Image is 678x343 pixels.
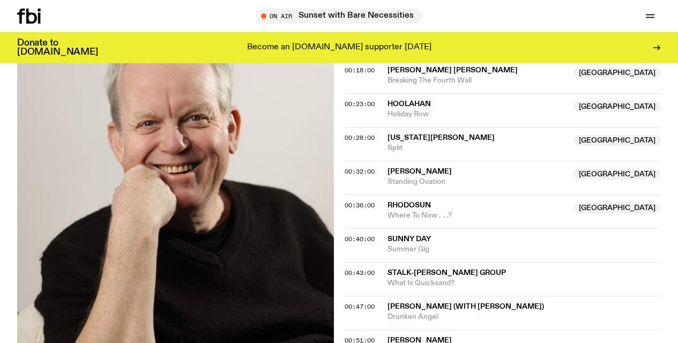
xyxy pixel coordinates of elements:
button: 00:47:00 [345,304,375,310]
span: Hoolahan [388,100,431,108]
p: Become an [DOMAIN_NAME] supporter [DATE] [247,43,431,53]
span: [GEOGRAPHIC_DATA] [573,135,661,146]
span: 00:36:00 [345,201,375,210]
h3: Donate to [DOMAIN_NAME] [17,39,98,57]
span: Drunken Angel [388,312,661,322]
span: 00:47:00 [345,302,375,311]
button: 00:18:00 [345,68,375,73]
button: 00:36:00 [345,203,375,208]
span: [PERSON_NAME] [PERSON_NAME] [388,66,518,74]
span: [GEOGRAPHIC_DATA] [573,169,661,180]
span: [US_STATE][PERSON_NAME] [388,134,495,141]
span: 00:28:00 [345,133,375,142]
span: [GEOGRAPHIC_DATA] [573,68,661,78]
span: What Is Quicksand? [388,278,661,288]
span: 00:40:00 [345,235,375,243]
button: 00:23:00 [345,101,375,107]
span: Summer Gig [388,244,661,255]
span: Split [388,143,568,153]
span: [PERSON_NAME] (with [PERSON_NAME]) [388,303,544,310]
span: Breaking The Fourth Wall [388,76,568,86]
span: 00:32:00 [345,167,375,176]
span: [GEOGRAPHIC_DATA] [573,203,661,213]
span: Where To Now . . .? [388,211,568,221]
button: On AirSunset with Bare Necessities [256,9,422,24]
button: 00:32:00 [345,169,375,175]
span: RhodoSun [388,202,431,209]
button: 00:28:00 [345,135,375,141]
span: 00:23:00 [345,100,375,108]
span: 00:18:00 [345,66,375,74]
button: 00:40:00 [345,236,375,242]
span: 00:43:00 [345,269,375,277]
span: [GEOGRAPHIC_DATA] [573,101,661,112]
span: [PERSON_NAME] [388,168,452,175]
span: Stalk-[PERSON_NAME] Group [388,269,506,277]
span: Holiday Row [388,109,568,120]
span: Sunny Day [388,235,431,243]
span: Standing Ovation [388,177,568,187]
button: 00:43:00 [345,270,375,276]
